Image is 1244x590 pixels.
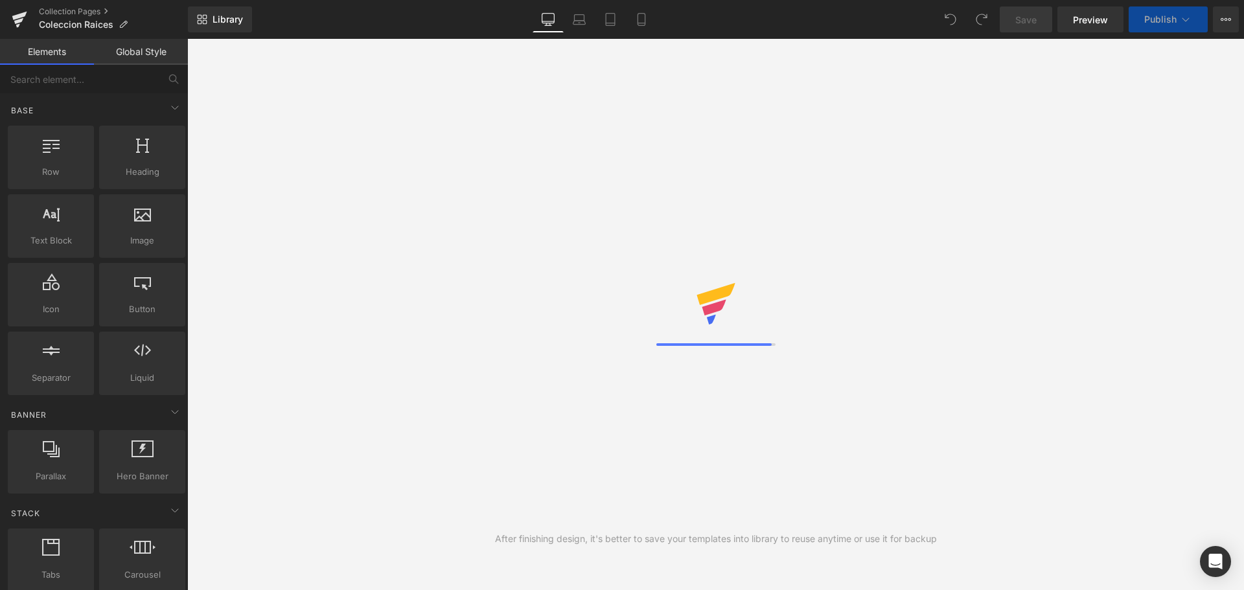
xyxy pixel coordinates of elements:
a: Preview [1057,6,1123,32]
span: Heading [103,165,181,179]
span: Row [12,165,90,179]
span: Liquid [103,371,181,385]
span: Tabs [12,568,90,582]
a: Global Style [94,39,188,65]
a: Laptop [564,6,595,32]
span: Save [1015,13,1037,27]
a: Desktop [533,6,564,32]
div: After finishing design, it's better to save your templates into library to reuse anytime or use i... [495,532,937,546]
span: Base [10,104,35,117]
a: Collection Pages [39,6,188,17]
button: Redo [969,6,995,32]
span: Hero Banner [103,470,181,483]
span: Parallax [12,470,90,483]
span: Library [213,14,243,25]
button: More [1213,6,1239,32]
span: Banner [10,409,48,421]
div: Open Intercom Messenger [1200,546,1231,577]
a: New Library [188,6,252,32]
a: Tablet [595,6,626,32]
span: Image [103,234,181,247]
span: Carousel [103,568,181,582]
span: Publish [1144,14,1177,25]
span: Stack [10,507,41,519]
span: Text Block [12,234,90,247]
span: Preview [1073,13,1108,27]
a: Mobile [626,6,657,32]
span: Separator [12,371,90,385]
span: Button [103,302,181,316]
button: Publish [1129,6,1208,32]
span: Icon [12,302,90,316]
span: Coleccion Raices [39,19,113,30]
button: Undo [938,6,963,32]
